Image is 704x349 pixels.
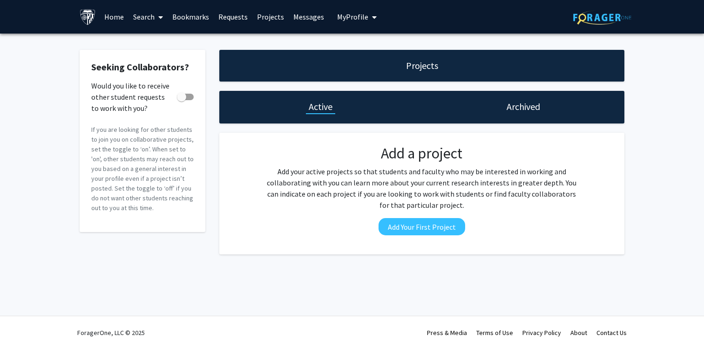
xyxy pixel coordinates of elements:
a: Search [129,0,168,33]
a: Home [100,0,129,33]
h1: Archived [507,100,540,113]
a: Requests [214,0,252,33]
a: Privacy Policy [522,328,561,337]
button: Add Your First Project [379,218,465,235]
iframe: Chat [7,307,40,342]
div: ForagerOne, LLC © 2025 [77,316,145,349]
h1: Projects [406,59,438,72]
a: About [570,328,587,337]
h1: Active [309,100,332,113]
a: Bookmarks [168,0,214,33]
h2: Seeking Collaborators? [91,62,194,73]
a: Press & Media [427,328,467,337]
a: Terms of Use [476,328,513,337]
a: Messages [289,0,329,33]
p: If you are looking for other students to join you on collaborative projects, set the toggle to ‘o... [91,125,194,213]
img: Johns Hopkins University Logo [80,9,96,25]
a: Projects [252,0,289,33]
a: Contact Us [596,328,627,337]
span: My Profile [337,12,368,21]
h2: Add a project [264,144,580,162]
span: Would you like to receive other student requests to work with you? [91,80,173,114]
p: Add your active projects so that students and faculty who may be interested in working and collab... [264,166,580,211]
img: ForagerOne Logo [573,10,631,25]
